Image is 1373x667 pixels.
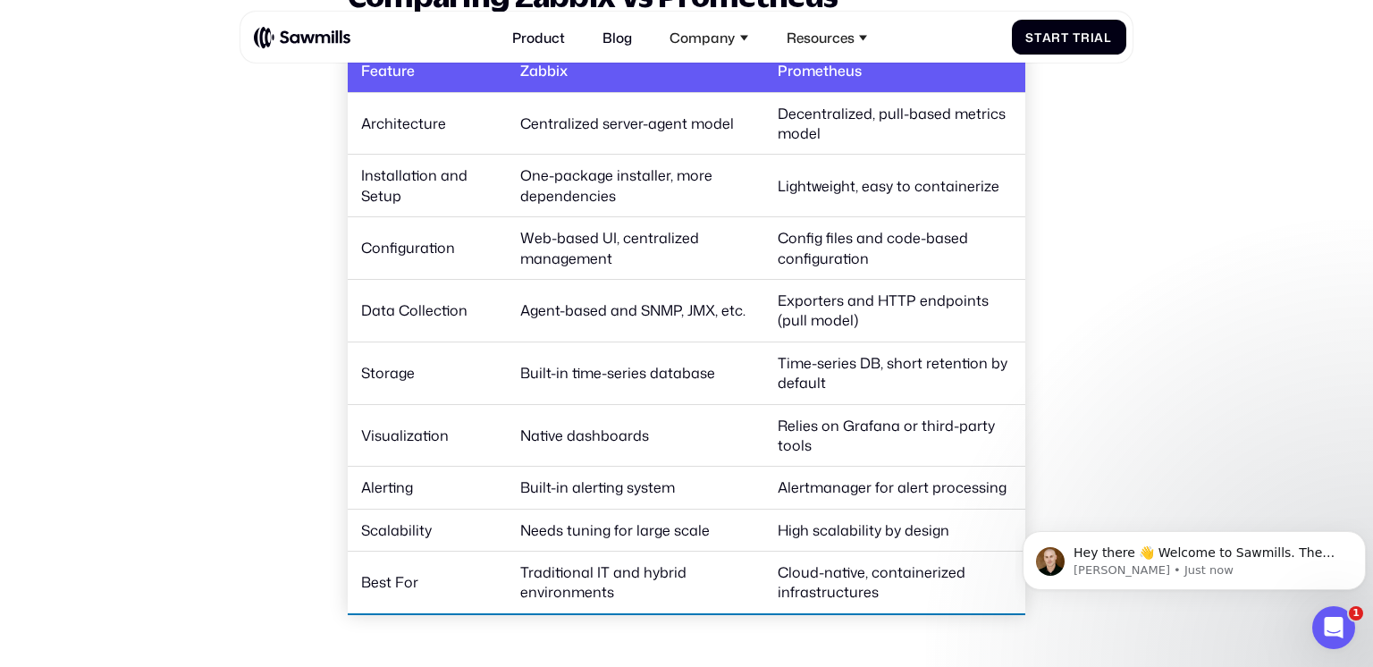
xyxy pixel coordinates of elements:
[1061,30,1069,45] span: t
[507,217,764,280] td: Web-based UI, centralized management
[1073,30,1081,45] span: T
[764,467,1025,509] td: Alertmanager for alert processing
[660,19,759,55] div: Company
[507,92,764,155] td: Centralized server-agent model
[1015,494,1373,619] iframe: Intercom notifications message
[776,19,878,55] div: Resources
[764,217,1025,280] td: Config files and code-based configuration
[507,155,764,217] td: One-package installer, more dependencies
[348,342,507,404] td: Storage
[1312,606,1355,649] iframe: Intercom live chat
[764,50,1025,92] th: Prometheus
[348,509,507,551] td: Scalability
[348,50,507,92] th: Feature
[1025,30,1034,45] span: S
[348,552,507,614] td: Best For
[348,279,507,342] td: Data Collection
[1012,20,1126,55] a: StartTrial
[507,467,764,509] td: Built-in alerting system
[764,279,1025,342] td: Exporters and HTTP endpoints (pull model)
[1094,30,1104,45] span: a
[502,19,576,55] a: Product
[1104,30,1112,45] span: l
[507,552,764,614] td: Traditional IT and hybrid environments
[507,279,764,342] td: Agent-based and SNMP, JMX, etc.
[348,404,507,467] td: Visualization
[764,404,1025,467] td: Relies on Grafana or third-party tools
[764,155,1025,217] td: Lightweight, easy to containerize
[670,30,735,46] div: Company
[764,552,1025,614] td: Cloud-native, containerized infrastructures
[58,52,319,138] span: Hey there 👋 Welcome to Sawmills. The smart telemetry management platform that solves cost, qualit...
[1081,30,1091,45] span: r
[507,342,764,404] td: Built-in time-series database
[507,509,764,551] td: Needs tuning for large scale
[1091,30,1095,45] span: i
[787,30,855,46] div: Resources
[348,155,507,217] td: Installation and Setup
[1051,30,1061,45] span: r
[593,19,643,55] a: Blog
[348,467,507,509] td: Alerting
[764,92,1025,155] td: Decentralized, pull-based metrics model
[764,509,1025,551] td: High scalability by design
[58,69,328,85] p: Message from Winston, sent Just now
[764,342,1025,404] td: Time-series DB, short retention by default
[1034,30,1042,45] span: t
[507,404,764,467] td: Native dashboards
[507,50,764,92] th: Zabbix
[348,217,507,280] td: Configuration
[1042,30,1052,45] span: a
[348,92,507,155] td: Architecture
[1349,606,1363,621] span: 1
